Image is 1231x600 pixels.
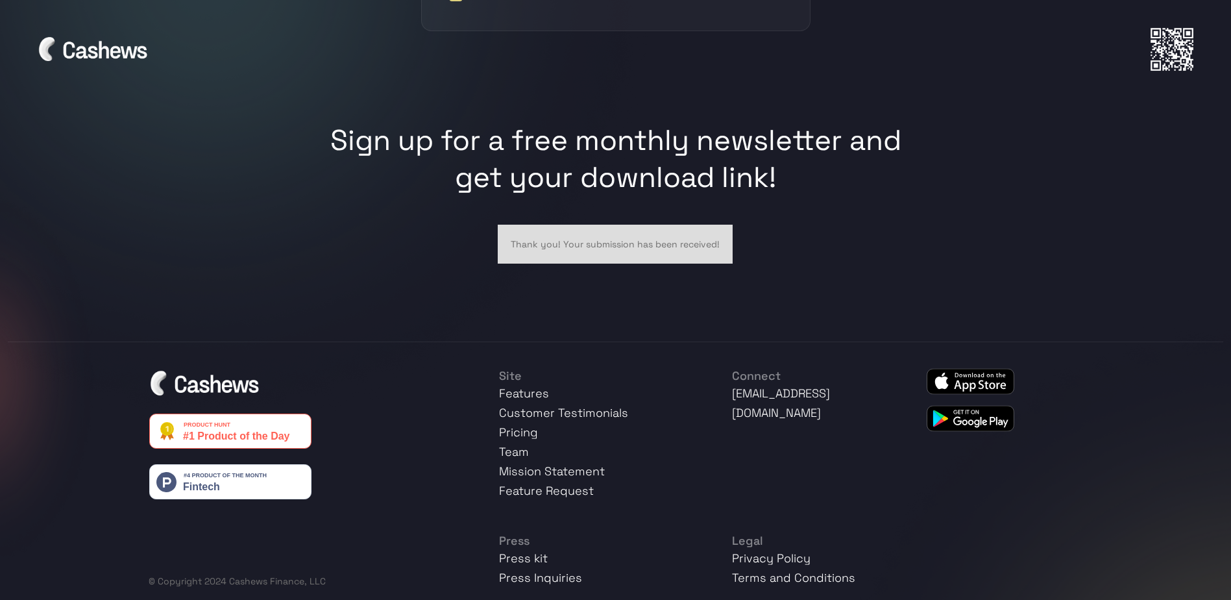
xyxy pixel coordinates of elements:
a: Customer Testimonials [499,405,628,420]
a: Mission Statement [499,464,605,479]
img: Cashews for iOS & Android - Smart no-budgeting app that knows what's safe to spend | Product Hunt [149,414,311,449]
div: Thank you! Your submission has been received! [511,238,720,251]
img: Cashews: Ultimate Personal Finance App - Say goodbye to financial anxiety | Product Hunt [149,464,311,499]
div: Legal [732,533,888,549]
div: Site [499,368,694,384]
a: Press Inquiries [499,570,582,585]
a: Feature Request [499,483,594,498]
div: © Copyright 2024 Cashews Finance, LLC [149,575,461,588]
div: Connect [732,368,888,384]
h1: Sign up for a free monthly newsletter and get your download link! [311,122,921,196]
a: Features [499,386,549,401]
a: Terms and Conditions [732,570,855,585]
a: Pricing [499,425,538,440]
a: Press kit [499,551,548,566]
div: Press [499,533,694,549]
div: Email Form success [498,225,733,264]
a: Privacy Policy [732,551,811,566]
a: Team [499,444,529,459]
a: [EMAIL_ADDRESS][DOMAIN_NAME] [732,386,830,420]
